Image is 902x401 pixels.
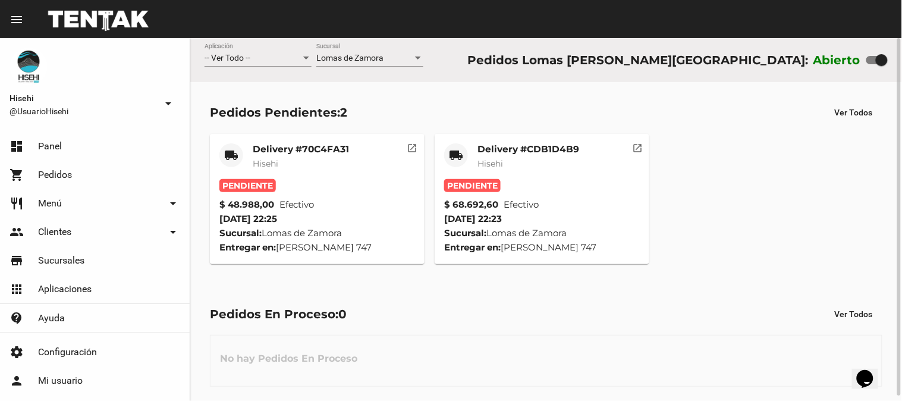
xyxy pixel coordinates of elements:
mat-icon: open_in_new [632,141,643,152]
span: -- Ver Todo -- [205,53,250,62]
mat-icon: restaurant [10,196,24,211]
span: Ver Todos [835,108,873,117]
span: Pedidos [38,169,72,181]
mat-card-title: Delivery #CDB1D4B9 [477,143,579,155]
h3: No hay Pedidos En Proceso [210,341,367,377]
div: Pedidos En Proceso: [210,305,347,324]
span: Clientes [38,226,71,238]
mat-icon: store [10,253,24,268]
span: Ver Todos [835,309,873,319]
strong: Sucursal: [444,227,486,239]
mat-icon: shopping_cart [10,168,24,182]
strong: Sucursal: [219,227,262,239]
div: [PERSON_NAME] 747 [219,240,415,255]
span: 2 [340,105,347,120]
span: Panel [38,140,62,152]
mat-icon: person [10,374,24,388]
label: Abierto [813,51,861,70]
mat-icon: settings [10,345,24,359]
div: Lomas de Zamora [444,226,640,240]
mat-card-title: Delivery #70C4FA31 [253,143,349,155]
strong: Entregar en: [219,242,276,253]
iframe: chat widget [852,353,890,389]
span: Pendiente [444,179,501,192]
span: Hisehi [477,158,503,169]
span: Mi usuario [38,375,83,387]
mat-icon: arrow_drop_down [166,225,180,239]
strong: Entregar en: [444,242,501,253]
span: Ayuda [38,312,65,324]
span: Hisehi [10,91,156,105]
mat-icon: local_shipping [224,148,238,162]
span: Configuración [38,346,97,358]
span: [DATE] 22:25 [219,213,277,224]
button: Ver Todos [825,102,882,123]
span: Sucursales [38,255,84,267]
mat-icon: arrow_drop_down [161,96,175,111]
span: Menú [38,198,62,209]
div: Pedidos Pendientes: [210,103,347,122]
div: Lomas de Zamora [219,226,415,240]
img: b10aa081-330c-4927-a74e-08896fa80e0a.jpg [10,48,48,86]
span: Hisehi [253,158,278,169]
div: [PERSON_NAME] 747 [444,240,640,255]
mat-icon: contact_support [10,311,24,325]
span: Pendiente [219,179,276,192]
strong: $ 48.988,00 [219,198,274,212]
span: Lomas de Zamora [316,53,384,62]
button: Ver Todos [825,303,882,325]
span: Efectivo [279,198,315,212]
mat-icon: menu [10,12,24,27]
mat-icon: apps [10,282,24,296]
mat-icon: dashboard [10,139,24,153]
span: @UsuarioHisehi [10,105,156,117]
span: [DATE] 22:23 [444,213,502,224]
span: 0 [338,307,347,321]
span: Efectivo [504,198,539,212]
strong: $ 68.692,60 [444,198,498,212]
div: Pedidos Lomas [PERSON_NAME][GEOGRAPHIC_DATA]: [467,51,808,70]
mat-icon: arrow_drop_down [166,196,180,211]
mat-icon: people [10,225,24,239]
mat-icon: open_in_new [407,141,418,152]
mat-icon: local_shipping [449,148,463,162]
span: Aplicaciones [38,283,92,295]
